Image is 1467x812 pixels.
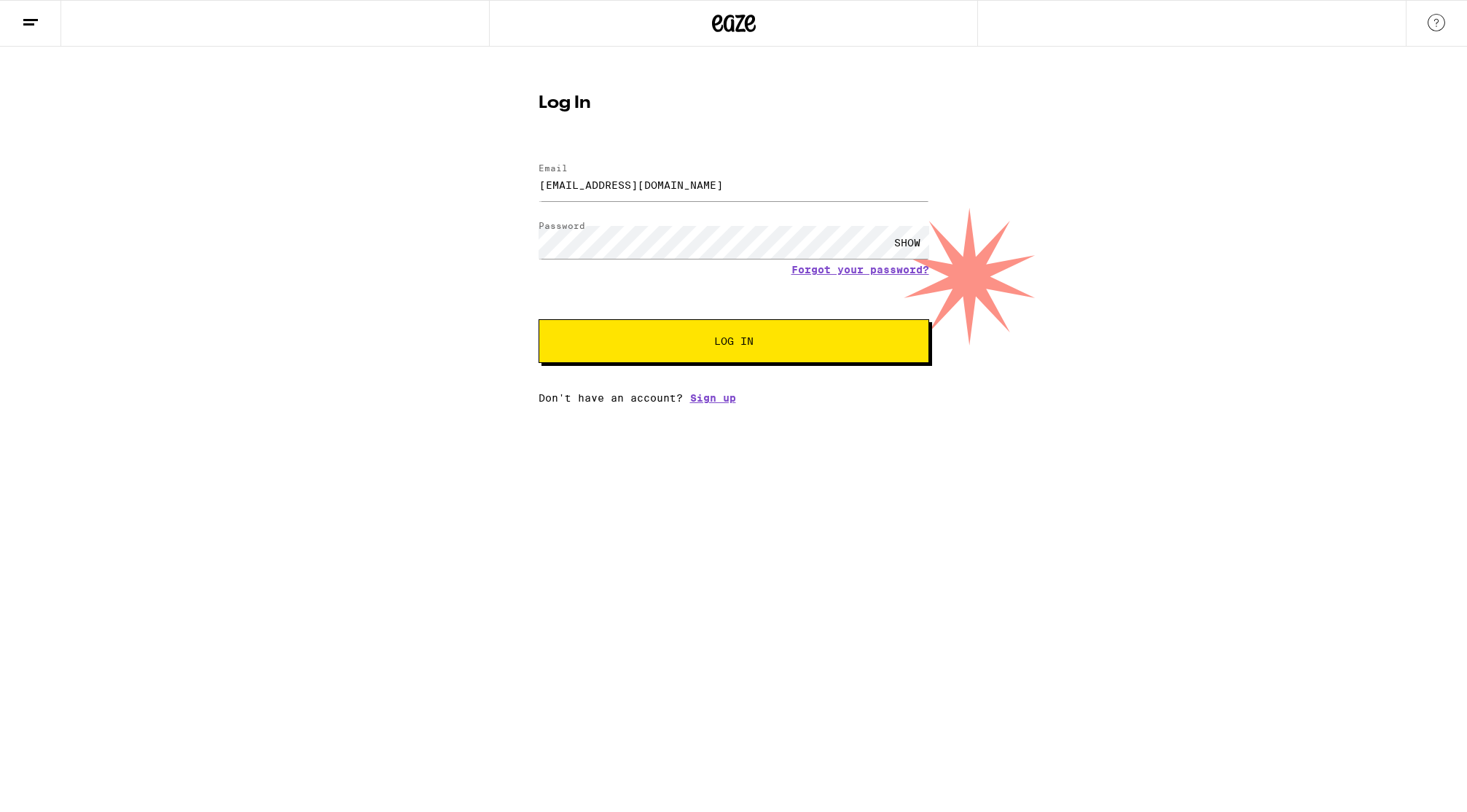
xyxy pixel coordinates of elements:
[539,163,568,173] label: Email
[690,392,736,404] a: Sign up
[791,264,929,276] a: Forgot your password?
[539,95,929,112] h1: Log In
[539,221,585,230] label: Password
[539,319,929,363] button: Log In
[539,392,929,404] div: Don't have an account?
[714,336,754,346] span: Log In
[539,168,929,201] input: Email
[885,226,929,259] div: SHOW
